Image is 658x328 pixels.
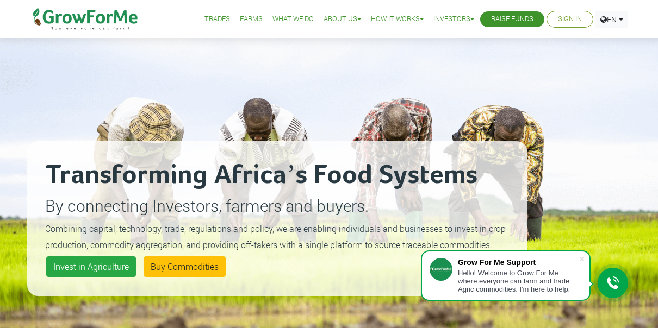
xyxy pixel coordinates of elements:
[240,14,263,25] a: Farms
[45,193,510,218] p: By connecting Investors, farmers and buyers.
[45,223,506,250] small: Combining capital, technology, trade, regulations and policy, we are enabling individuals and bus...
[558,14,582,25] a: Sign In
[204,14,230,25] a: Trades
[491,14,533,25] a: Raise Funds
[371,14,424,25] a: How it Works
[324,14,361,25] a: About Us
[458,269,579,293] div: Hello! Welcome to Grow For Me where everyone can farm and trade Agric commodities. I'm here to help.
[46,256,136,277] a: Invest in Agriculture
[144,256,226,277] a: Buy Commodities
[45,159,510,192] h2: Transforming Africa’s Food Systems
[595,11,628,28] a: EN
[272,14,314,25] a: What We Do
[433,14,474,25] a: Investors
[458,258,579,267] div: Grow For Me Support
